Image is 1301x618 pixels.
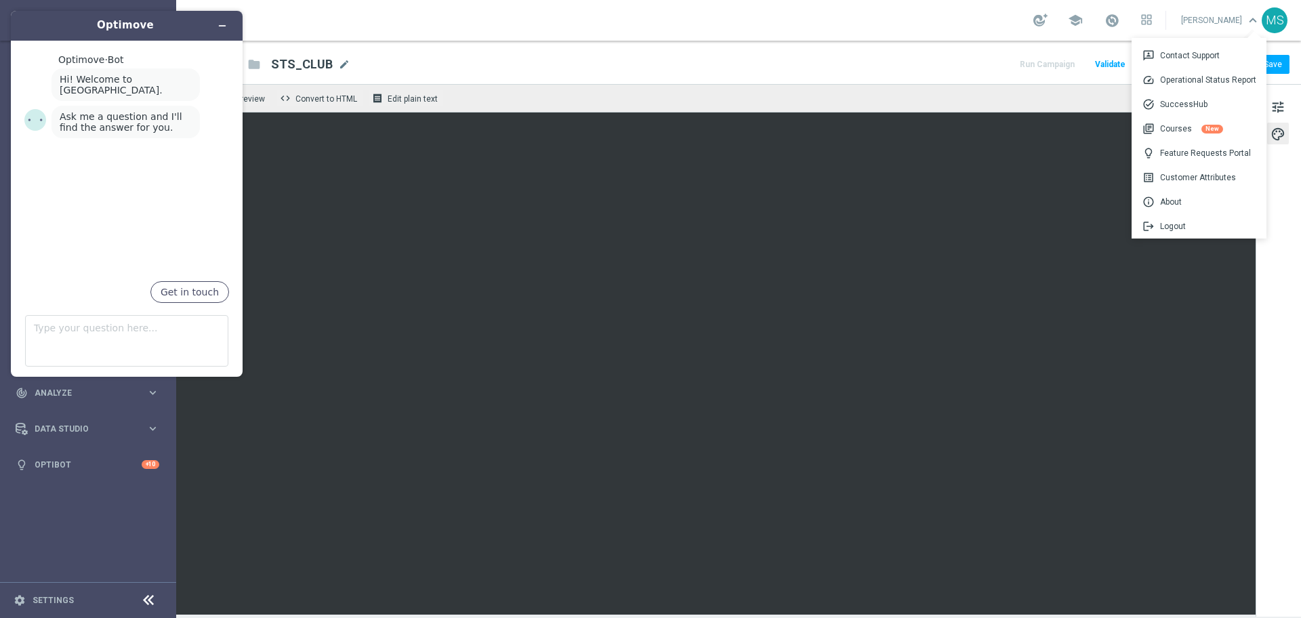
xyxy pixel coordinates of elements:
span: logout [1142,220,1160,232]
a: Settings [33,596,74,604]
div: Logout [1132,214,1266,239]
button: receipt Edit plain text [369,89,444,107]
div: Contact Support [1132,43,1266,68]
a: logoutLogout [1132,214,1266,239]
span: task_alt [1142,98,1160,110]
div: Customer Attributes [1132,165,1266,190]
i: receipt [372,93,383,104]
span: Convert to HTML [295,94,357,104]
span: Ask me a question and I'll find the answer for you. [60,111,185,133]
i: keyboard_arrow_right [146,422,159,435]
button: Save [1256,55,1289,74]
div: Feature Requests Portal [1132,141,1266,165]
span: STS_CLUB [271,56,333,73]
span: Validate [1095,60,1126,69]
a: library_booksCoursesNew [1132,117,1266,141]
div: +10 [142,460,159,469]
div: MS [1262,7,1287,33]
a: task_altSuccessHub [1132,92,1266,117]
button: lightbulb Optibot +10 [15,459,160,470]
span: speed [1142,74,1160,86]
h1: Optimove [58,18,192,33]
div: · [58,54,229,65]
button: palette [1267,123,1289,144]
i: track_changes [16,387,28,399]
span: keyboard_arrow_down [1245,13,1260,28]
span: Edit plain text [388,94,438,104]
button: Get in touch [150,281,229,303]
a: infoAbout [1132,190,1266,214]
span: Bot [108,54,124,65]
div: New [1201,125,1223,133]
span: code [280,93,291,104]
span: lightbulb [1142,147,1160,159]
i: settings [14,594,26,606]
span: school [1068,13,1083,28]
button: Minimize widget [211,16,233,35]
div: SuccessHub [1132,92,1266,117]
span: Analyze [35,389,146,397]
div: Analyze [16,387,146,399]
span: 3p [1142,49,1160,62]
a: Optibot [35,447,142,482]
span: mode_edit [338,58,350,70]
a: [PERSON_NAME]keyboard_arrow_down 3pContact Support speedOperational Status Report task_altSuccess... [1180,10,1262,30]
button: tune [1267,96,1289,117]
span: list_alt [1142,171,1160,184]
div: Optibot [16,447,159,482]
button: Data Studio keyboard_arrow_right [15,424,160,434]
a: 3pContact Support [1132,43,1266,68]
button: code Convert to HTML [276,89,363,107]
div: Data Studio [16,423,146,435]
a: list_altCustomer Attributes [1132,165,1266,190]
i: lightbulb [16,459,28,471]
div: Courses [1132,117,1266,141]
a: lightbulbFeature Requests Portal [1132,141,1266,165]
span: info [1142,196,1160,208]
div: Operational Status Report [1132,68,1266,92]
span: Hi! Welcome to [GEOGRAPHIC_DATA]. [60,74,163,96]
a: speedOperational Status Report [1132,68,1266,92]
div: About [1132,190,1266,214]
button: Validate [1093,56,1128,74]
i: keyboard_arrow_right [146,386,159,399]
span: tune [1271,98,1285,116]
span: library_books [1142,123,1160,135]
span: palette [1271,125,1285,143]
span: Optimove [58,54,104,65]
span: Data Studio [35,425,146,433]
button: track_changes Analyze keyboard_arrow_right [15,388,160,398]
